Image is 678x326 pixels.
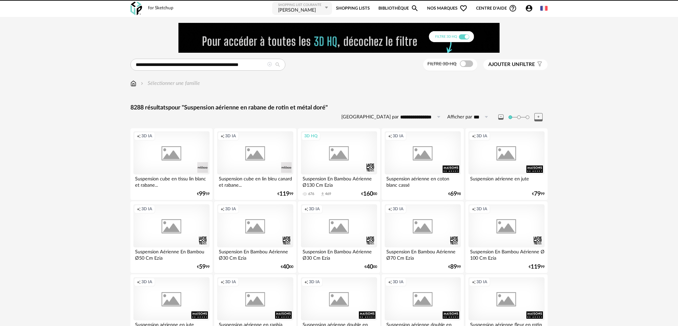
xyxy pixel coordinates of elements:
span: Creation icon [220,206,224,212]
a: Shopping Lists [336,1,370,16]
span: 40 [366,265,373,269]
span: Magnify icon [411,4,419,12]
span: filtre [488,61,535,68]
div: € 00 [361,192,377,196]
span: pour "Suspension aérienne en rabane de rotin et métal doré" [168,105,328,111]
a: Creation icon 3D IA Suspension cube en lin bleu canard et rabane... €11999 [214,128,296,200]
span: Creation icon [220,279,224,285]
span: Download icon [320,192,325,197]
a: Creation icon 3D IA Suspension aérienne en coton blanc cassé €6998 [382,128,464,200]
span: Creation icon [388,279,392,285]
label: Afficher par [447,114,472,120]
div: € 99 [197,265,210,269]
img: svg+xml;base64,PHN2ZyB3aWR0aD0iMTYiIGhlaWdodD0iMTciIHZpZXdCb3g9IjAgMCAxNiAxNyIgZmlsbD0ibm9uZSIgeG... [130,80,136,87]
div: € 99 [532,192,545,196]
a: BibliothèqueMagnify icon [378,1,419,16]
span: 160 [363,192,373,196]
span: Help Circle Outline icon [509,4,517,12]
span: Creation icon [472,206,476,212]
span: 3D IA [141,206,152,212]
span: Centre d'aideHelp Circle Outline icon [476,4,517,12]
div: € 59 [197,192,210,196]
div: Suspension En Bambou Aérienne Ø30 Cm Ezia [301,247,377,261]
span: Creation icon [137,279,141,285]
div: € 99 [448,265,461,269]
span: Creation icon [388,206,392,212]
div: Sélectionner une famille [139,80,200,87]
div: € 99 [529,265,545,269]
div: Shopping List courante [278,3,323,7]
a: 3D HQ Suspension En Bambou Aérienne Ø130 Cm Ezia 676 Download icon 469 €16000 [298,128,380,200]
div: € 99 [277,192,293,196]
span: Creation icon [472,279,476,285]
span: Creation icon [304,206,308,212]
div: € 98 [448,192,461,196]
span: 3D IA [476,133,487,139]
span: Account Circle icon [525,4,536,12]
div: Suspension cube en lin bleu canard et rabane... [217,174,293,188]
div: Suspension cube en tissu lin blanc et rabane... [133,174,210,188]
div: FRETIER MELANIE [278,7,316,14]
span: 3D IA [225,133,236,139]
span: 119 [531,265,541,269]
a: Creation icon 3D IA Suspension cube en tissu lin blanc et rabane... €9959 [130,128,213,200]
a: Creation icon 3D IA Suspension En Bambou Aérienne Ø70 Cm Ezia €8999 [382,201,464,273]
img: svg+xml;base64,PHN2ZyB3aWR0aD0iMTYiIGhlaWdodD0iMTYiIHZpZXdCb3g9IjAgMCAxNiAxNiIgZmlsbD0ibm9uZSIgeG... [139,80,145,87]
div: Suspension En Bambou Aérienne Ø70 Cm Ezia [385,247,461,261]
div: Suspension En Bambou Aérienne Ø 100 Cm Ezia [468,247,545,261]
span: Creation icon [304,279,308,285]
a: Creation icon 3D IA Suspension En Bambou Aérienne Ø30 Cm Ezia €4000 [214,201,296,273]
div: 676 [308,192,314,196]
span: 3D IA [309,279,320,285]
a: Creation icon 3D IA Suspension En Bambou Aérienne Ø 100 Cm Ezia €11999 [465,201,548,273]
span: Filter icon [535,61,543,68]
span: 99 [199,192,206,196]
div: 3D HQ [301,132,320,140]
span: Creation icon [472,133,476,139]
span: Filtre 3D HQ [427,62,457,66]
span: Creation icon [137,206,141,212]
span: 3D IA [393,206,404,212]
span: 119 [279,192,289,196]
span: 59 [199,265,206,269]
span: 3D IA [393,133,404,139]
div: Suspension En Bambou Aérienne Ø30 Cm Ezia [217,247,293,261]
div: Suspension aérienne en jute [468,174,545,188]
span: Ajouter un [488,62,519,67]
div: Suspension En Bambou Aérienne Ø130 Cm Ezia [301,174,377,188]
span: 79 [534,192,541,196]
div: 469 [325,192,331,196]
span: 89 [450,265,457,269]
img: fr [540,5,548,12]
span: 3D IA [141,133,152,139]
div: Suspension aérienne en coton blanc cassé [385,174,461,188]
a: Creation icon 3D IA Suspension Aérienne En Bambou Ø50 Cm Ezia €5999 [130,201,213,273]
span: 3D IA [476,206,487,212]
div: for Sketchup [148,5,173,11]
div: Suspension Aérienne En Bambou Ø50 Cm Ezia [133,247,210,261]
span: Creation icon [137,133,141,139]
span: 69 [450,192,457,196]
a: Creation icon 3D IA Suspension En Bambou Aérienne Ø30 Cm Ezia €4000 [298,201,380,273]
span: Creation icon [220,133,224,139]
a: Creation icon 3D IA Suspension aérienne en jute €7999 [465,128,548,200]
span: 40 [283,265,289,269]
div: 8288 résultats [130,104,548,112]
img: OXP [130,2,142,15]
button: Ajouter unfiltre Filter icon [483,59,548,70]
label: [GEOGRAPHIC_DATA] par [341,114,399,120]
span: Creation icon [388,133,392,139]
span: Heart Outline icon [460,4,467,12]
span: 3D IA [225,279,236,285]
div: € 00 [364,265,377,269]
span: 3D IA [393,279,404,285]
span: 3D IA [476,279,487,285]
span: 3D IA [309,206,320,212]
span: 3D IA [225,206,236,212]
span: Nos marques [427,1,467,16]
img: FILTRE%20HQ%20NEW_V1%20(4).gif [178,23,500,53]
span: 3D IA [141,279,152,285]
div: € 00 [281,265,293,269]
span: Account Circle icon [525,4,533,12]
